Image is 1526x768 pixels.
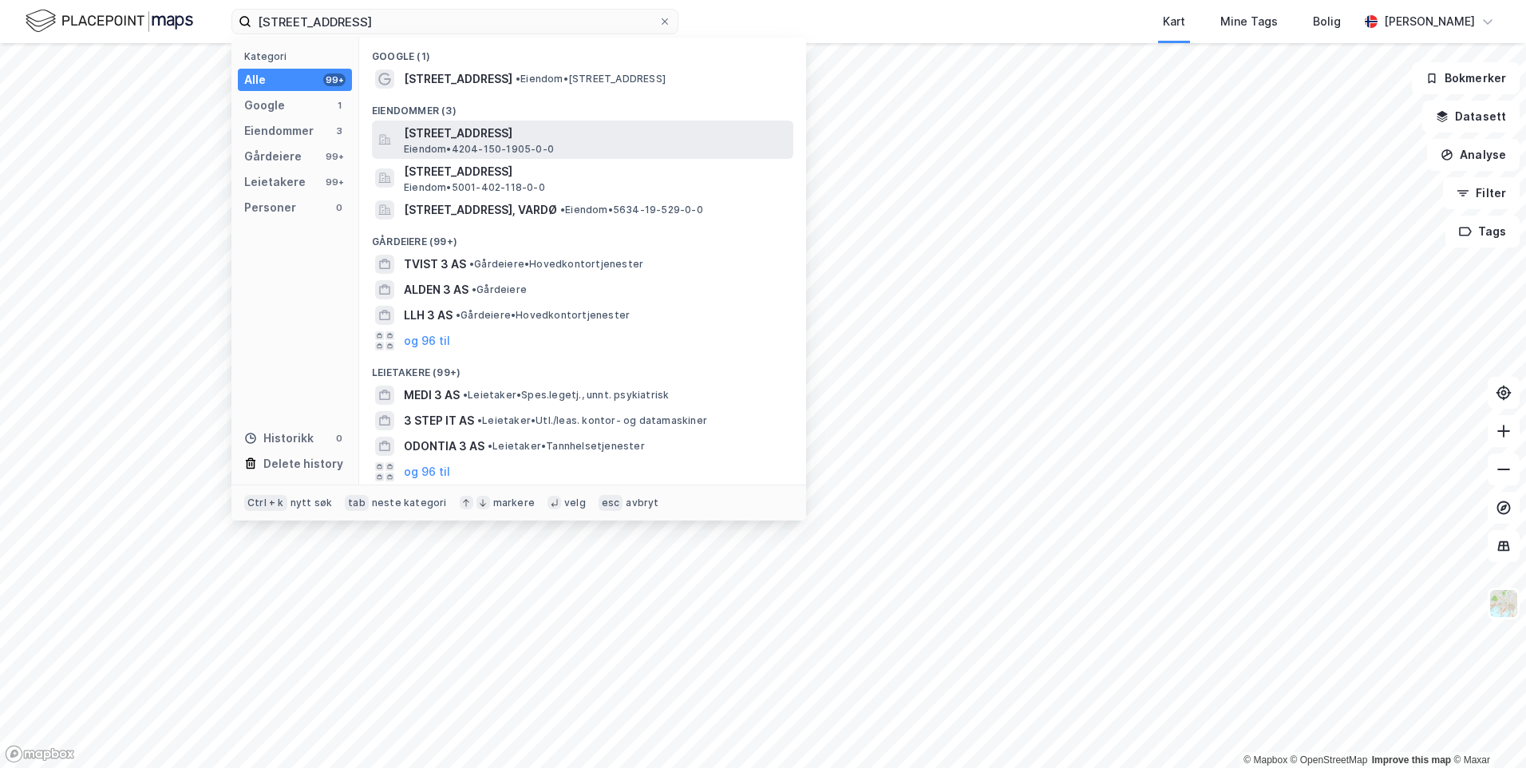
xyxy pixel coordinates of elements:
span: • [456,309,461,321]
input: Søk på adresse, matrikkel, gårdeiere, leietakere eller personer [251,10,658,34]
span: [STREET_ADDRESS] [404,124,787,143]
span: Leietaker • Spes.legetj., unnt. psykiatrisk [463,389,669,402]
div: Leietakere (99+) [359,354,806,382]
div: Leietakere [244,172,306,192]
span: ODONTIA 3 AS [404,437,484,456]
div: 1 [333,99,346,112]
div: 99+ [323,150,346,163]
span: Eiendom • 4204-150-1905-0-0 [404,143,554,156]
div: Gårdeiere [244,147,302,166]
div: neste kategori [372,497,447,509]
button: Datasett [1422,101,1520,133]
a: Mapbox [1243,754,1287,766]
img: Z [1488,588,1519,619]
div: tab [345,495,369,511]
a: Improve this map [1372,754,1451,766]
span: [STREET_ADDRESS] [404,162,787,181]
div: Historikk [244,429,314,448]
span: Eiendom • 5001-402-118-0-0 [404,181,545,194]
span: • [516,73,520,85]
span: • [488,440,492,452]
div: Gårdeiere (99+) [359,223,806,251]
span: Eiendom • 5634-19-529-0-0 [560,204,703,216]
div: Ctrl + k [244,495,287,511]
div: Bolig [1313,12,1341,31]
div: 3 [333,125,346,137]
span: [STREET_ADDRESS] [404,69,512,89]
span: Gårdeiere • Hovedkontortjenester [469,258,643,271]
a: Mapbox homepage [5,745,75,763]
span: Eiendom • [STREET_ADDRESS] [516,73,666,85]
div: [PERSON_NAME] [1384,12,1475,31]
div: Mine Tags [1220,12,1278,31]
div: velg [564,497,586,509]
iframe: Chat Widget [1446,691,1526,768]
div: Google [244,96,285,115]
a: OpenStreetMap [1291,754,1368,766]
span: MEDI 3 AS [404,386,460,405]
span: 3 STEP IT AS [404,411,474,430]
div: 0 [333,432,346,445]
div: Personer [244,198,296,217]
span: TVIST 3 AS [404,255,466,274]
div: avbryt [626,497,658,509]
div: esc [599,495,623,511]
div: 99+ [323,176,346,188]
span: Gårdeiere • Hovedkontortjenester [456,309,630,322]
div: Alle [244,70,266,89]
div: Eiendommer [244,121,314,141]
span: ALDEN 3 AS [404,280,468,299]
div: markere [493,497,535,509]
div: 0 [333,201,346,214]
div: Eiendommer (3) [359,92,806,121]
img: logo.f888ab2527a4732fd821a326f86c7f29.svg [26,7,193,35]
button: Bokmerker [1412,62,1520,94]
span: • [463,389,468,401]
span: [STREET_ADDRESS], VARDØ [404,200,557,220]
span: Leietaker • Utl./leas. kontor- og datamaskiner [477,414,707,427]
div: Kart [1163,12,1185,31]
span: Leietaker • Tannhelsetjenester [488,440,645,453]
span: Gårdeiere [472,283,527,296]
button: Filter [1443,177,1520,209]
span: • [477,414,482,426]
div: nytt søk [291,497,333,509]
button: Tags [1445,216,1520,247]
span: • [469,258,474,270]
div: Google (1) [359,38,806,66]
button: og 96 til [404,462,450,481]
div: Delete history [263,454,343,473]
span: LLH 3 AS [404,306,453,325]
span: • [472,283,476,295]
button: Analyse [1427,139,1520,171]
div: Kategori [244,50,352,62]
button: og 96 til [404,331,450,350]
div: 99+ [323,73,346,86]
span: • [560,204,565,216]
